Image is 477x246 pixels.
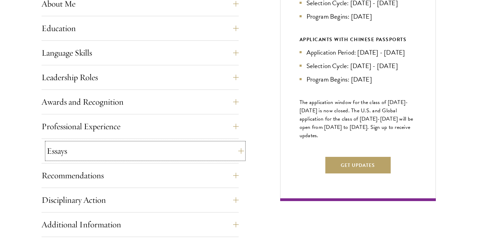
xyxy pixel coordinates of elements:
button: Disciplinary Action [42,192,239,208]
button: Additional Information [42,216,239,233]
button: Professional Experience [42,118,239,135]
button: Recommendations [42,167,239,184]
li: Selection Cycle: [DATE] - [DATE] [300,61,416,71]
button: Essays [47,143,244,159]
button: Leadership Roles [42,69,239,86]
button: Get Updates [325,157,391,173]
span: The application window for the class of [DATE]-[DATE] is now closed. The U.S. and Global applicat... [300,98,413,140]
button: Awards and Recognition [42,94,239,110]
li: Application Period: [DATE] - [DATE] [300,47,416,57]
div: APPLICANTS WITH CHINESE PASSPORTS [300,35,416,44]
li: Program Begins: [DATE] [300,74,416,84]
button: Education [42,20,239,37]
button: Language Skills [42,45,239,61]
li: Program Begins: [DATE] [300,11,416,21]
